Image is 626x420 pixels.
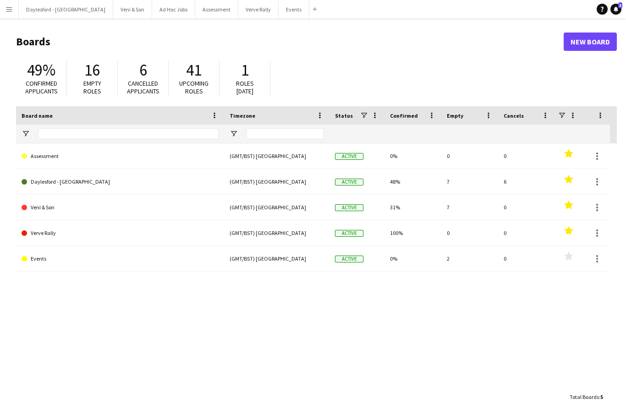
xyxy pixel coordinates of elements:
button: Assessment [195,0,238,18]
span: 1 [241,60,249,80]
input: Timezone Filter Input [246,128,324,139]
div: 0 [441,220,498,245]
div: 31% [384,195,441,220]
span: Active [335,256,363,262]
div: (GMT/BST) [GEOGRAPHIC_DATA] [224,195,329,220]
span: Board name [22,112,53,119]
a: Verve Rally [22,220,219,246]
span: 3 [618,2,622,8]
button: Events [279,0,309,18]
button: Daylesford - [GEOGRAPHIC_DATA] [19,0,113,18]
div: (GMT/BST) [GEOGRAPHIC_DATA] [224,169,329,194]
span: Confirmed [390,112,418,119]
button: Ad Hoc Jobs [152,0,195,18]
span: Active [335,230,363,237]
span: Status [335,112,353,119]
span: Confirmed applicants [25,79,58,95]
div: 0 [498,246,555,271]
div: (GMT/BST) [GEOGRAPHIC_DATA] [224,246,329,271]
div: 0% [384,246,441,271]
span: Active [335,179,363,185]
span: Active [335,153,363,160]
div: (GMT/BST) [GEOGRAPHIC_DATA] [224,143,329,169]
a: New Board [564,33,617,51]
a: 3 [610,4,621,15]
button: Verve Rally [238,0,279,18]
a: Veni & Son [22,195,219,220]
a: Daylesford - [GEOGRAPHIC_DATA] [22,169,219,195]
span: Empty roles [83,79,101,95]
button: Veni & Son [113,0,152,18]
a: Assessment [22,143,219,169]
div: 6 [498,169,555,194]
div: 0 [498,143,555,169]
div: (GMT/BST) [GEOGRAPHIC_DATA] [224,220,329,245]
span: 49% [27,60,55,80]
h1: Boards [16,35,564,49]
div: 100% [384,220,441,245]
a: Events [22,246,219,272]
div: 0 [498,220,555,245]
span: Cancels [504,112,524,119]
span: Timezone [230,112,255,119]
div: 2 [441,246,498,271]
span: Upcoming roles [179,79,209,95]
span: Active [335,204,363,211]
span: Empty [447,112,463,119]
div: 48% [384,169,441,194]
div: 0 [498,195,555,220]
input: Board name Filter Input [38,128,219,139]
span: Roles [DATE] [236,79,254,95]
div: 0 [441,143,498,169]
span: 5 [600,393,603,400]
div: 0% [384,143,441,169]
div: 7 [441,169,498,194]
button: Open Filter Menu [22,130,30,138]
span: 16 [84,60,100,80]
span: Total Boards [570,393,599,400]
div: 7 [441,195,498,220]
button: Open Filter Menu [230,130,238,138]
span: Cancelled applicants [127,79,159,95]
span: 41 [186,60,202,80]
span: 6 [139,60,147,80]
div: : [570,388,603,406]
